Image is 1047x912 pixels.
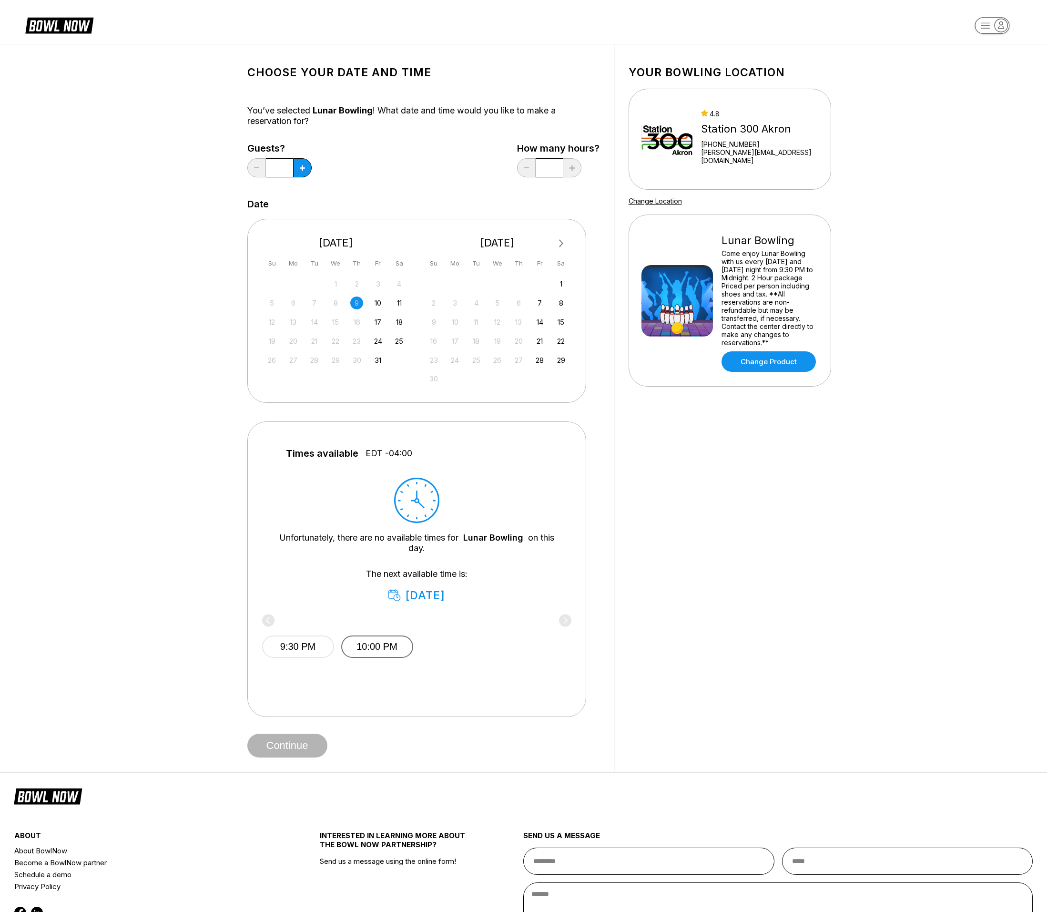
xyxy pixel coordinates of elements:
[247,105,600,126] div: You’ve selected ! What date and time would you like to make a reservation for?
[448,316,461,328] div: Not available Monday, November 10th, 2025
[308,316,321,328] div: Not available Tuesday, October 14th, 2025
[533,257,546,270] div: Fr
[555,335,568,348] div: Choose Saturday, November 22nd, 2025
[701,140,818,148] div: [PHONE_NUMBER]
[287,297,300,309] div: Not available Monday, October 6th, 2025
[393,277,406,290] div: Not available Saturday, October 4th, 2025
[265,354,278,367] div: Not available Sunday, October 26th, 2025
[262,236,410,249] div: [DATE]
[512,316,525,328] div: Not available Thursday, November 13th, 2025
[329,354,342,367] div: Not available Wednesday, October 29th, 2025
[329,316,342,328] div: Not available Wednesday, October 15th, 2025
[555,354,568,367] div: Choose Saturday, November 29th, 2025
[512,354,525,367] div: Not available Thursday, November 27th, 2025
[427,316,440,328] div: Not available Sunday, November 9th, 2025
[427,335,440,348] div: Not available Sunday, November 16th, 2025
[276,569,557,602] div: The next available time is:
[424,236,571,249] div: [DATE]
[366,448,412,459] span: EDT -04:00
[393,297,406,309] div: Choose Saturday, October 11th, 2025
[555,316,568,328] div: Choose Saturday, November 15th, 2025
[308,297,321,309] div: Not available Tuesday, October 7th, 2025
[264,277,407,367] div: month 2025-10
[372,277,385,290] div: Not available Friday, October 3rd, 2025
[388,589,446,602] div: [DATE]
[629,197,682,205] a: Change Location
[463,533,523,543] a: Lunar Bowling
[372,257,385,270] div: Fr
[448,297,461,309] div: Not available Monday, November 3rd, 2025
[533,335,546,348] div: Choose Friday, November 21st, 2025
[701,148,818,164] a: [PERSON_NAME][EMAIL_ADDRESS][DOMAIN_NAME]
[329,297,342,309] div: Not available Wednesday, October 8th, 2025
[286,448,358,459] span: Times available
[722,249,818,347] div: Come enjoy Lunar Bowling with us every [DATE] and [DATE] night from 9:30 PM to Midnight. 2 Hour p...
[350,297,363,309] div: Not available Thursday, October 9th, 2025
[350,257,363,270] div: Th
[426,277,569,386] div: month 2025-11
[372,297,385,309] div: Choose Friday, October 10th, 2025
[393,257,406,270] div: Sa
[14,857,269,869] a: Become a BowlNow partner
[247,199,269,209] label: Date
[308,335,321,348] div: Not available Tuesday, October 21st, 2025
[287,354,300,367] div: Not available Monday, October 27th, 2025
[262,635,334,658] button: 9:30 PM
[320,831,473,857] div: INTERESTED IN LEARNING MORE ABOUT THE BOWL NOW PARTNERSHIP?
[722,351,816,372] a: Change Product
[265,257,278,270] div: Su
[470,354,483,367] div: Not available Tuesday, November 25th, 2025
[491,257,504,270] div: We
[512,297,525,309] div: Not available Thursday, November 6th, 2025
[427,354,440,367] div: Not available Sunday, November 23rd, 2025
[470,316,483,328] div: Not available Tuesday, November 11th, 2025
[265,335,278,348] div: Not available Sunday, October 19th, 2025
[308,257,321,270] div: Tu
[641,103,692,175] img: Station 300 Akron
[533,354,546,367] div: Choose Friday, November 28th, 2025
[372,335,385,348] div: Choose Friday, October 24th, 2025
[247,66,600,79] h1: Choose your Date and time
[329,277,342,290] div: Not available Wednesday, October 1st, 2025
[393,316,406,328] div: Choose Saturday, October 18th, 2025
[393,335,406,348] div: Choose Saturday, October 25th, 2025
[470,297,483,309] div: Not available Tuesday, November 4th, 2025
[350,335,363,348] div: Not available Thursday, October 23rd, 2025
[265,297,278,309] div: Not available Sunday, October 5th, 2025
[533,297,546,309] div: Choose Friday, November 7th, 2025
[629,66,831,79] h1: Your bowling location
[427,297,440,309] div: Not available Sunday, November 2nd, 2025
[448,335,461,348] div: Not available Monday, November 17th, 2025
[287,257,300,270] div: Mo
[523,831,1033,848] div: send us a message
[470,257,483,270] div: Tu
[350,316,363,328] div: Not available Thursday, October 16th, 2025
[641,265,713,337] img: Lunar Bowling
[341,635,413,658] button: 10:00 PM
[533,316,546,328] div: Choose Friday, November 14th, 2025
[14,881,269,892] a: Privacy Policy
[247,143,312,154] label: Guests?
[555,297,568,309] div: Choose Saturday, November 8th, 2025
[350,277,363,290] div: Not available Thursday, October 2nd, 2025
[313,105,373,115] span: Lunar Bowling
[14,869,269,881] a: Schedule a demo
[350,354,363,367] div: Not available Thursday, October 30th, 2025
[14,831,269,845] div: about
[372,316,385,328] div: Choose Friday, October 17th, 2025
[276,533,557,553] div: Unfortunately, there are no available times for on this day.
[287,316,300,328] div: Not available Monday, October 13th, 2025
[427,257,440,270] div: Su
[308,354,321,367] div: Not available Tuesday, October 28th, 2025
[491,354,504,367] div: Not available Wednesday, November 26th, 2025
[372,354,385,367] div: Choose Friday, October 31st, 2025
[287,335,300,348] div: Not available Monday, October 20th, 2025
[722,234,818,247] div: Lunar Bowling
[470,335,483,348] div: Not available Tuesday, November 18th, 2025
[329,257,342,270] div: We
[701,123,818,135] div: Station 300 Akron
[448,354,461,367] div: Not available Monday, November 24th, 2025
[265,316,278,328] div: Not available Sunday, October 12th, 2025
[517,143,600,154] label: How many hours?
[512,335,525,348] div: Not available Thursday, November 20th, 2025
